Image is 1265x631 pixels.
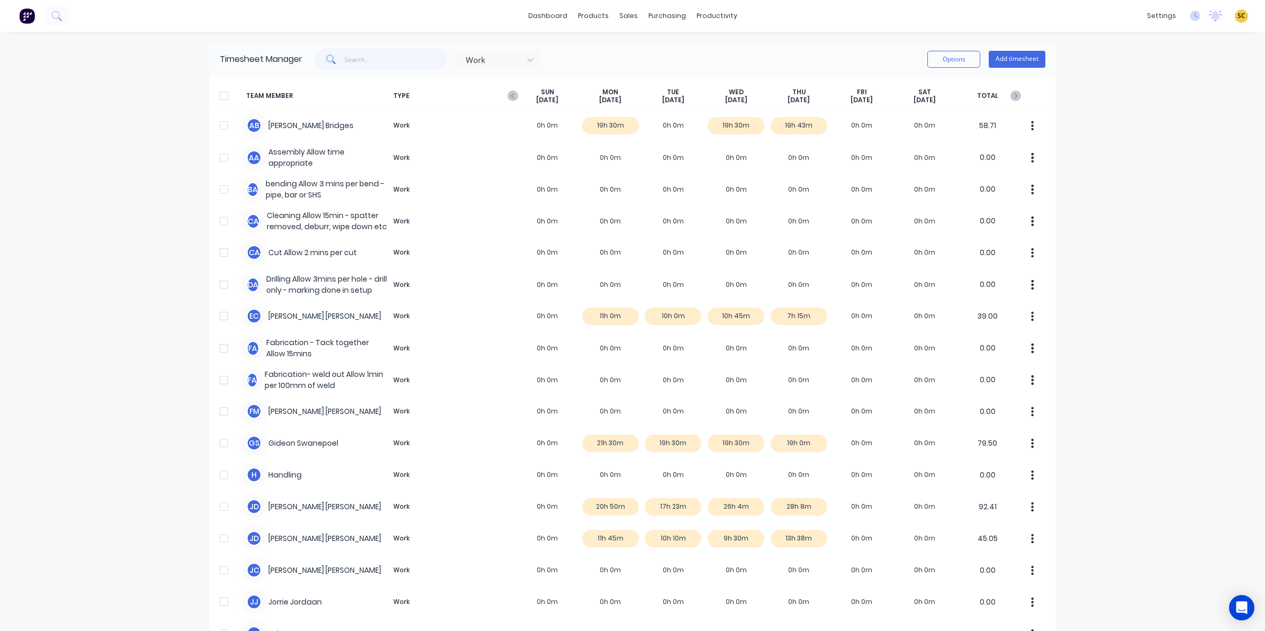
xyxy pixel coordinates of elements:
[220,53,302,66] div: Timesheet Manager
[1142,8,1181,24] div: settings
[857,88,867,96] span: FRI
[614,8,643,24] div: sales
[792,88,806,96] span: THU
[19,8,35,24] img: Factory
[729,88,744,96] span: WED
[599,96,621,104] span: [DATE]
[918,88,931,96] span: SAT
[246,88,389,104] span: TEAM MEMBER
[691,8,743,24] div: productivity
[1237,11,1245,21] span: SC
[725,96,747,104] span: [DATE]
[662,96,684,104] span: [DATE]
[573,8,614,24] div: products
[345,49,448,70] input: Search...
[389,88,516,104] span: TYPE
[1229,595,1254,620] div: Open Intercom Messenger
[643,8,691,24] div: purchasing
[536,96,558,104] span: [DATE]
[851,96,873,104] span: [DATE]
[914,96,936,104] span: [DATE]
[788,96,810,104] span: [DATE]
[956,88,1019,104] span: TOTAL
[989,51,1045,68] button: Add timesheet
[541,88,554,96] span: SUN
[667,88,679,96] span: TUE
[523,8,573,24] a: dashboard
[927,51,980,68] button: Options
[602,88,618,96] span: MON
